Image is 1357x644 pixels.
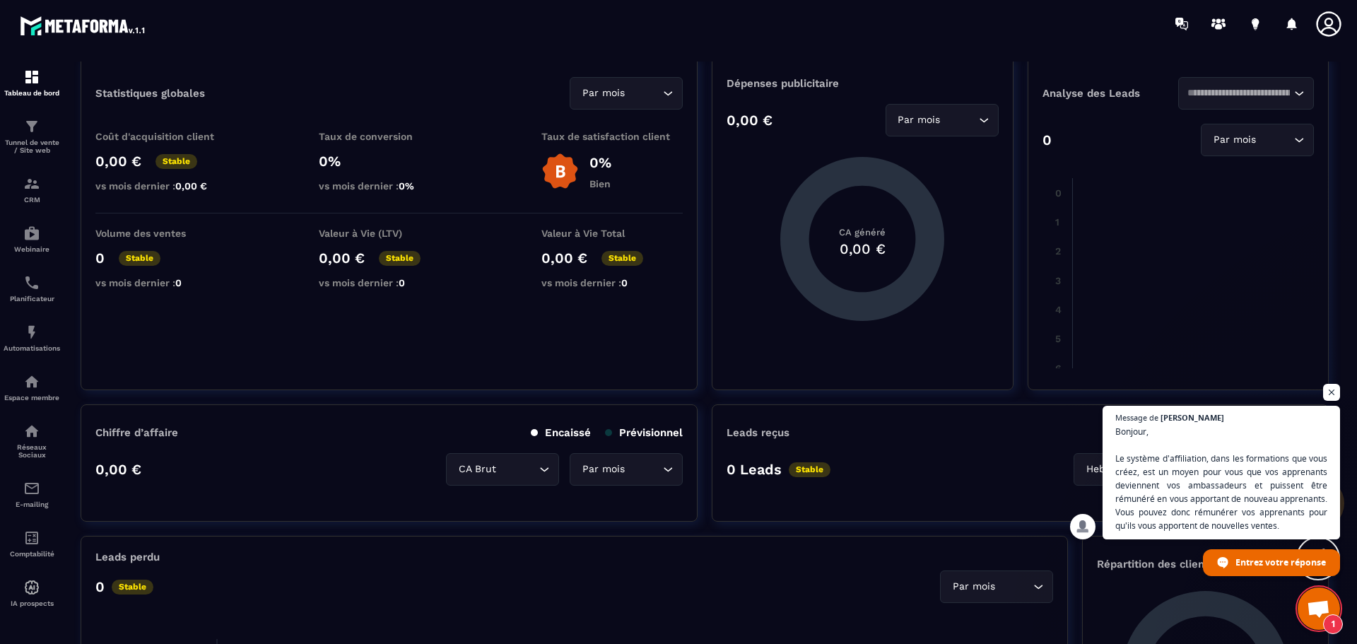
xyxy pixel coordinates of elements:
img: automations [23,373,40,390]
p: Stable [601,251,643,266]
a: emailemailE-mailing [4,469,60,519]
img: automations [23,324,40,341]
a: automationsautomationsEspace membre [4,363,60,412]
img: logo [20,13,147,38]
input: Search for option [499,462,536,477]
p: vs mois dernier : [319,180,460,192]
img: scheduler [23,274,40,291]
tspan: 1 [1055,216,1059,228]
p: 0 [95,578,105,595]
p: Taux de satisfaction client [541,131,683,142]
span: 0,00 € [175,180,207,192]
span: Par mois [579,462,628,477]
p: Répartition des clients [1097,558,1314,570]
a: formationformationTableau de bord [4,58,60,107]
p: Automatisations [4,344,60,352]
span: Entrez votre réponse [1235,550,1326,575]
p: vs mois dernier : [95,180,237,192]
input: Search for option [628,462,659,477]
tspan: 4 [1055,304,1061,315]
input: Search for option [1259,132,1291,148]
p: Encaissé [531,426,591,439]
span: [PERSON_NAME] [1161,414,1224,421]
a: social-networksocial-networkRéseaux Sociaux [4,412,60,469]
input: Search for option [1187,86,1291,101]
p: Bien [589,178,611,189]
tspan: 5 [1055,333,1060,344]
a: automationsautomationsWebinaire [4,214,60,264]
p: 0% [589,154,611,171]
span: 0 [399,277,405,288]
a: schedulerschedulerPlanificateur [4,264,60,313]
p: Tunnel de vente / Site web [4,139,60,154]
p: vs mois dernier : [541,277,683,288]
p: 0,00 € [95,461,141,478]
p: Webinaire [4,245,60,253]
img: accountant [23,529,40,546]
tspan: 6 [1055,363,1061,374]
p: CRM [4,196,60,204]
p: Analyse des Leads [1042,87,1178,100]
p: E-mailing [4,500,60,508]
p: Espace membre [4,394,60,402]
tspan: 0 [1055,187,1061,199]
input: Search for option [998,579,1030,595]
p: Prévisionnel [605,426,683,439]
span: Message de [1115,414,1158,421]
img: formation [23,118,40,135]
tspan: 2 [1055,245,1060,257]
p: Dépenses publicitaire [727,77,998,90]
span: 0 [621,277,628,288]
span: Hebdomadaire [1083,462,1160,477]
p: Stable [112,580,153,595]
p: IA prospects [4,599,60,607]
img: automations [23,225,40,242]
p: 0,00 € [541,250,587,267]
p: 0,00 € [727,112,773,129]
div: Search for option [570,453,683,486]
img: social-network [23,423,40,440]
p: Taux de conversion [319,131,460,142]
span: 0 [175,277,182,288]
p: Chiffre d’affaire [95,426,178,439]
p: Leads reçus [727,426,789,439]
p: 0 Leads [727,461,782,478]
p: Valeur à Vie (LTV) [319,228,460,239]
span: CA Brut [455,462,499,477]
a: formationformationTunnel de vente / Site web [4,107,60,165]
p: 0,00 € [95,153,141,170]
p: Stable [789,462,830,477]
div: Search for option [940,570,1053,603]
p: Planificateur [4,295,60,303]
div: Search for option [446,453,559,486]
img: automations [23,579,40,596]
p: Valeur à Vie Total [541,228,683,239]
p: Tableau de bord [4,89,60,97]
input: Search for option [628,86,659,101]
tspan: 3 [1055,275,1060,286]
p: 0 [95,250,105,267]
div: Search for option [1201,124,1314,156]
img: formation [23,69,40,86]
p: Stable [155,154,197,169]
span: Par mois [1210,132,1259,148]
p: 0,00 € [319,250,365,267]
span: 1 [1323,614,1343,634]
p: Leads perdu [95,551,160,563]
div: Search for option [1074,453,1194,486]
p: vs mois dernier : [319,277,460,288]
input: Search for option [944,112,975,128]
div: Search for option [570,77,683,110]
span: Bonjour, Le système d'affiliation, dans les formations que vous créez, est un moyen pour vous que... [1115,425,1327,532]
p: 0 [1042,131,1052,148]
p: vs mois dernier : [95,277,237,288]
img: b-badge-o.b3b20ee6.svg [541,153,579,190]
span: Par mois [579,86,628,101]
a: automationsautomationsAutomatisations [4,313,60,363]
p: Stable [119,251,160,266]
img: email [23,480,40,497]
span: Par mois [949,579,998,595]
p: Réseaux Sociaux [4,443,60,459]
img: formation [23,175,40,192]
div: Search for option [886,104,999,136]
